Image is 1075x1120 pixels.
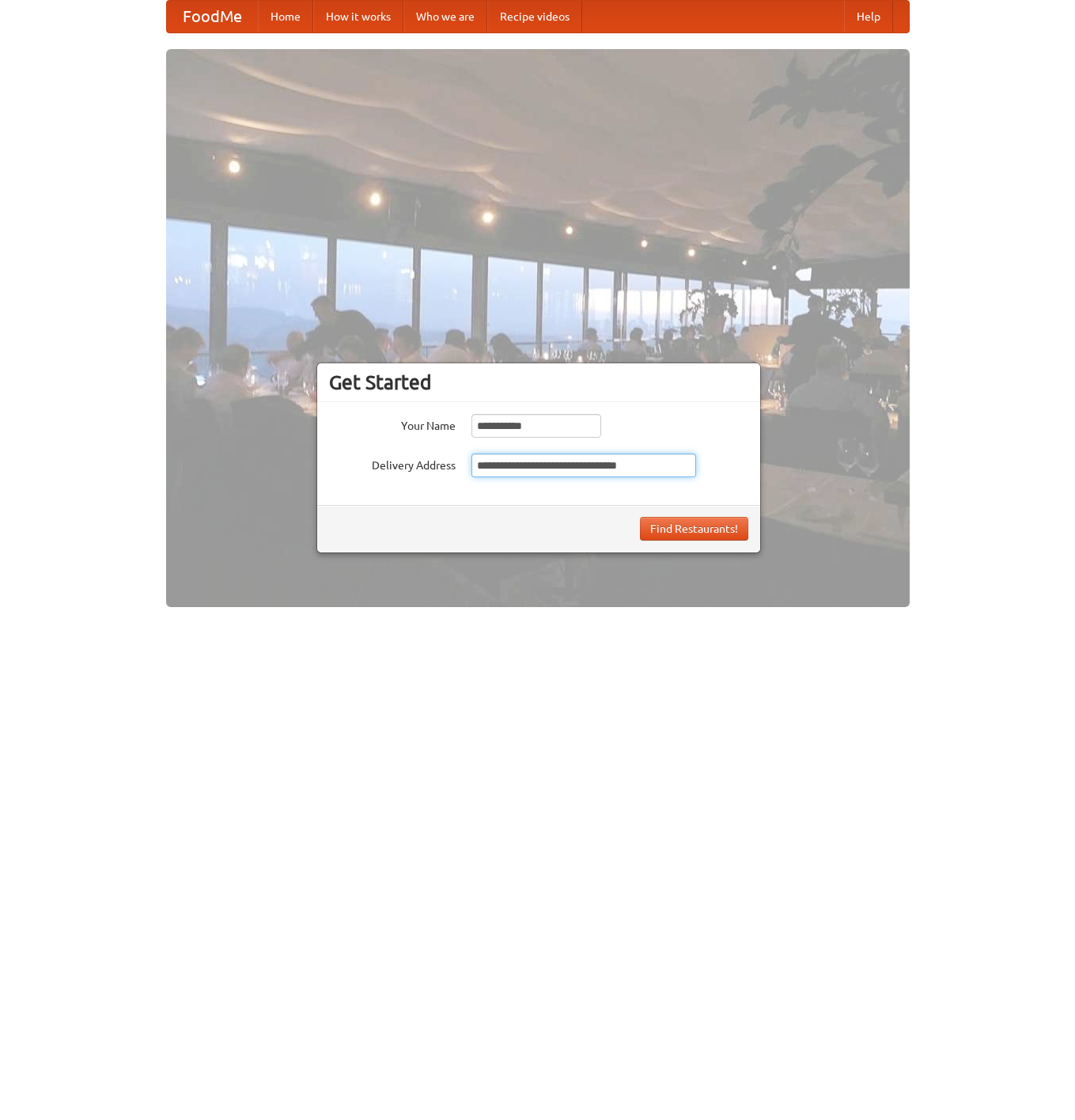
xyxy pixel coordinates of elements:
a: FoodMe [167,1,258,32]
h3: Get Started [329,370,748,394]
a: Who we are [403,1,487,32]
a: How it works [313,1,403,32]
label: Delivery Address [329,454,456,473]
a: Home [258,1,313,32]
label: Your Name [329,414,456,434]
a: Help [844,1,893,32]
button: Find Restaurants! [640,517,748,541]
a: Recipe videos [487,1,582,32]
